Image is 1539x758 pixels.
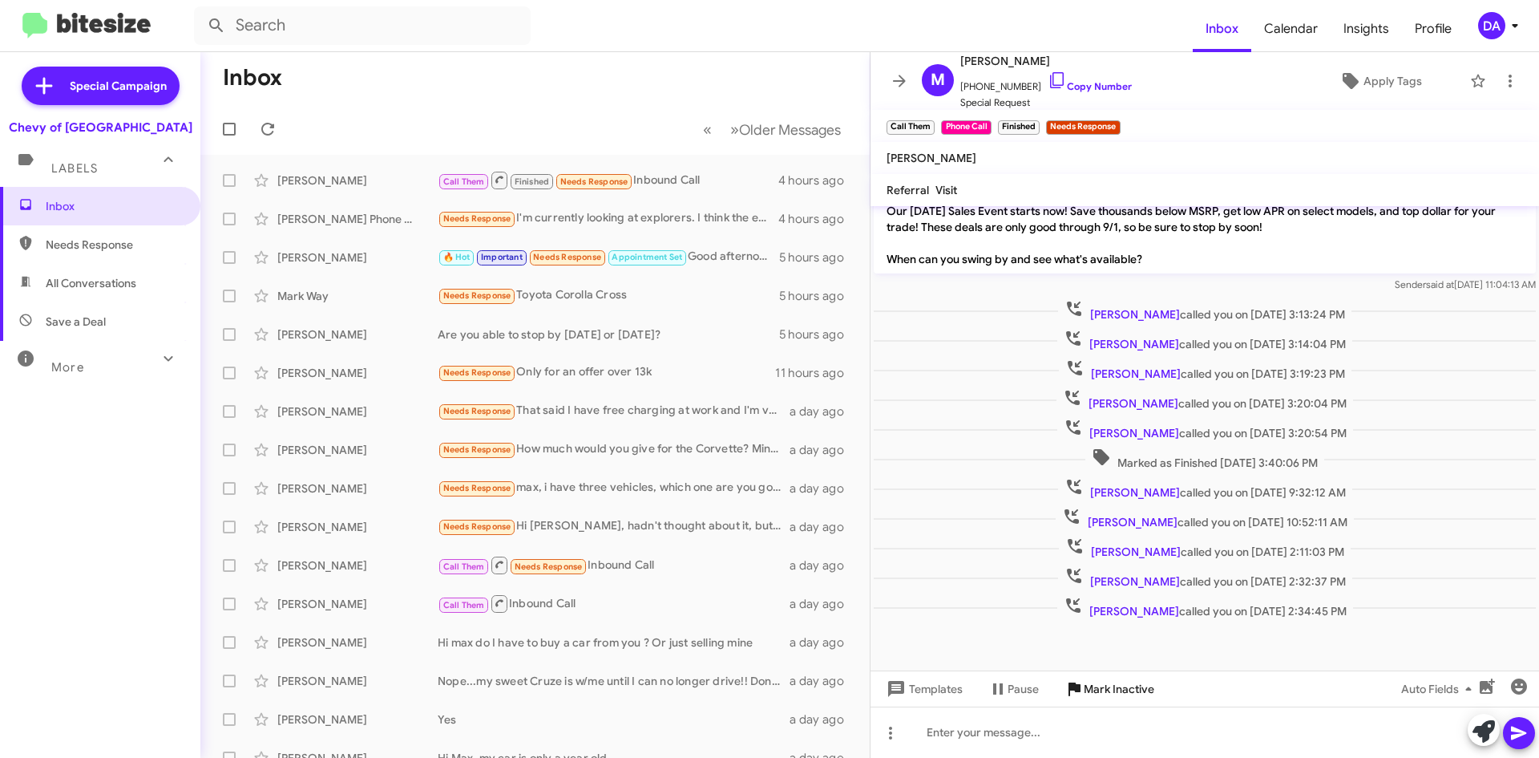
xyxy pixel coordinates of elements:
[22,67,180,105] a: Special Campaign
[277,673,438,689] div: [PERSON_NAME]
[1089,426,1179,440] span: [PERSON_NAME]
[779,288,857,304] div: 5 hours ago
[778,211,857,227] div: 4 hours ago
[941,120,991,135] small: Phone Call
[438,594,790,614] div: Inbound Call
[790,480,857,497] div: a day ago
[1090,574,1180,589] span: [PERSON_NAME]
[1091,367,1181,381] span: [PERSON_NAME]
[1089,396,1178,411] span: [PERSON_NAME]
[481,252,523,262] span: Important
[277,326,438,343] div: [PERSON_NAME]
[438,286,779,305] div: Toyota Corolla Cross
[277,711,438,728] div: [PERSON_NAME]
[931,67,945,93] span: M
[438,673,790,689] div: Nope...my sweet Cruze is w/me until I can no longer drive!! Don't ask again please.
[1052,675,1167,703] button: Mark Inactive
[730,120,739,140] span: »
[277,403,438,420] div: [PERSON_NAME]
[46,198,182,214] span: Inbox
[46,275,136,291] span: All Conversations
[960,71,1132,95] span: [PHONE_NUMBER]
[1056,507,1354,530] span: called you on [DATE] 10:52:11 AM
[1426,278,1454,290] span: said at
[438,517,790,536] div: Hi [PERSON_NAME], hadn't thought about it, but I suppose anything's possible. I won't sell you my...
[1008,675,1039,703] span: Pause
[277,634,438,651] div: [PERSON_NAME]
[1057,596,1353,619] span: called you on [DATE] 2:34:45 PM
[438,170,778,190] div: Inbound Call
[443,367,511,378] span: Needs Response
[1395,278,1536,290] span: Sender [DATE] 11:04:13 AM
[790,711,857,728] div: a day ago
[443,521,511,532] span: Needs Response
[887,120,935,135] small: Call Them
[1048,80,1132,92] a: Copy Number
[1090,485,1180,500] span: [PERSON_NAME]
[443,290,511,301] span: Needs Response
[515,176,550,187] span: Finished
[438,711,790,728] div: Yes
[1298,67,1462,95] button: Apply Tags
[560,176,628,187] span: Needs Response
[960,95,1132,111] span: Special Request
[721,113,850,146] button: Next
[277,519,438,535] div: [PERSON_NAME]
[739,121,841,139] span: Older Messages
[51,360,84,375] span: More
[1056,388,1353,411] span: called you on [DATE] 3:20:04 PM
[693,113,721,146] button: Previous
[1057,418,1353,441] span: called you on [DATE] 3:20:54 PM
[443,600,485,610] span: Call Them
[1084,675,1154,703] span: Mark Inactive
[46,237,182,253] span: Needs Response
[443,252,471,262] span: 🔥 Hot
[438,326,779,343] div: Are you able to stop by [DATE] or [DATE]?
[870,675,976,703] button: Templates
[438,479,790,497] div: max, i have three vehicles, which one are you going to give me a deal on that i can't refuse? che...
[1091,545,1181,559] span: [PERSON_NAME]
[998,120,1040,135] small: Finished
[935,183,957,197] span: Visit
[70,78,167,94] span: Special Campaign
[277,557,438,574] div: [PERSON_NAME]
[51,161,98,176] span: Labels
[9,120,192,136] div: Chevy of [GEOGRAPHIC_DATA]
[1058,566,1352,590] span: called you on [DATE] 2:32:37 PM
[887,151,976,165] span: [PERSON_NAME]
[443,176,485,187] span: Call Them
[1089,337,1179,351] span: [PERSON_NAME]
[1089,604,1179,618] span: [PERSON_NAME]
[883,675,963,703] span: Templates
[515,561,583,572] span: Needs Response
[1402,6,1464,52] span: Profile
[277,288,438,304] div: Mark Way
[790,442,857,458] div: a day ago
[1059,537,1351,560] span: called you on [DATE] 2:11:03 PM
[277,480,438,497] div: [PERSON_NAME]
[223,65,282,91] h1: Inbox
[790,557,857,574] div: a day ago
[1046,120,1120,135] small: Needs Response
[778,172,857,188] div: 4 hours ago
[438,363,775,382] div: Only for an offer over 13k
[1251,6,1331,52] a: Calendar
[443,213,511,224] span: Needs Response
[874,148,1536,274] p: Hi [PERSON_NAME] it's [PERSON_NAME], Sales Manager at Ourisman Chevrolet of [GEOGRAPHIC_DATA]. Th...
[1085,448,1324,471] span: Marked as Finished [DATE] 3:40:06 PM
[438,634,790,651] div: Hi max do I have to buy a car from you ? Or just selling mine
[277,442,438,458] div: [PERSON_NAME]
[790,634,857,651] div: a day ago
[703,120,712,140] span: «
[887,183,929,197] span: Referral
[1363,67,1422,95] span: Apply Tags
[1193,6,1251,52] span: Inbox
[960,51,1132,71] span: [PERSON_NAME]
[443,561,485,572] span: Call Them
[277,249,438,266] div: [PERSON_NAME]
[533,252,601,262] span: Needs Response
[1057,329,1352,352] span: called you on [DATE] 3:14:04 PM
[790,519,857,535] div: a day ago
[277,172,438,188] div: [PERSON_NAME]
